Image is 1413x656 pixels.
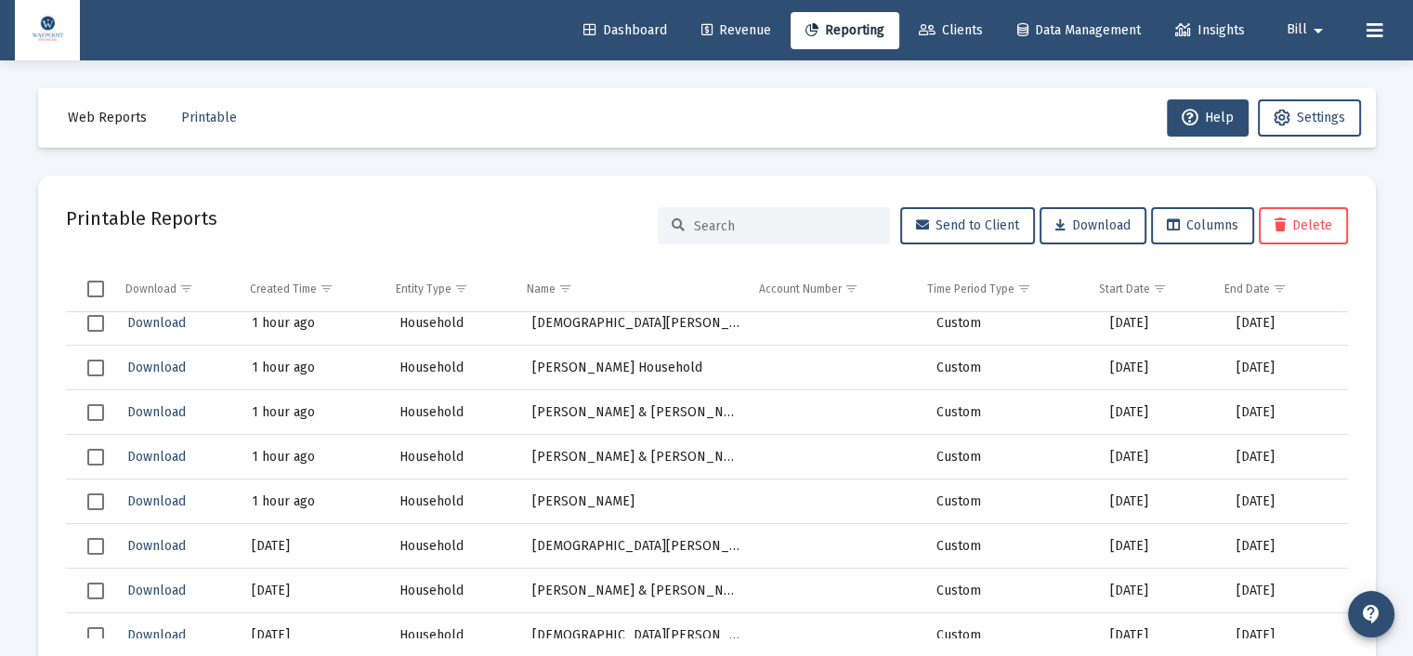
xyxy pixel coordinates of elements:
td: Household [386,479,518,524]
span: Printable [181,110,237,125]
div: Select row [87,627,104,644]
span: Reporting [805,22,884,38]
div: Entity Type [396,282,451,296]
span: Settings [1297,110,1345,125]
span: Show filter options for column 'Entity Type' [454,282,468,295]
span: Show filter options for column 'Account Number' [844,282,858,295]
h2: Printable Reports [66,203,217,233]
div: Select row [87,583,104,599]
button: Send to Client [900,207,1035,244]
div: Created Time [250,282,317,296]
td: [DATE] [1223,301,1347,346]
div: Select all [87,281,104,297]
td: Household [386,524,518,569]
td: [DATE] [1223,390,1347,435]
button: Web Reports [53,99,162,137]
span: Download [127,315,186,331]
button: Download [125,577,188,604]
td: [DATE] [1097,479,1223,524]
a: Data Management [1002,12,1156,49]
td: [DATE] [1097,569,1223,613]
a: Dashboard [569,12,682,49]
td: Column Time Period Type [914,267,1086,311]
button: Columns [1151,207,1254,244]
td: Custom [923,435,1097,479]
button: Printable [166,99,252,137]
button: Settings [1258,99,1361,137]
td: [DEMOGRAPHIC_DATA][PERSON_NAME] [519,301,754,346]
div: Time Period Type [927,282,1014,296]
td: [PERSON_NAME] & [PERSON_NAME] [519,569,754,613]
button: Download [1040,207,1146,244]
button: Download [125,309,188,336]
td: 1 hour ago [239,390,386,435]
button: Download [125,354,188,381]
div: Select row [87,538,104,555]
td: Column Created Time [237,267,382,311]
td: Household [386,390,518,435]
td: Custom [923,569,1097,613]
span: Data Management [1017,22,1141,38]
mat-icon: contact_support [1360,603,1382,625]
span: Web Reports [68,110,147,125]
td: Custom [923,346,1097,390]
div: Start Date [1099,282,1150,296]
td: [DATE] [1097,346,1223,390]
span: Delete [1275,217,1332,233]
a: Insights [1160,12,1260,49]
button: Download [125,622,188,649]
span: Show filter options for column 'Start Date' [1153,282,1167,295]
button: Download [125,399,188,426]
div: Name [527,282,556,296]
td: [DATE] [239,569,386,613]
td: Household [386,346,518,390]
td: Column Start Date [1086,267,1211,311]
td: [DATE] [1223,569,1347,613]
a: Clients [904,12,998,49]
button: Bill [1264,11,1352,48]
td: [DATE] [1097,301,1223,346]
span: Download [127,538,186,554]
span: Download [1055,217,1131,233]
span: Download [127,404,186,420]
td: [DATE] [1097,390,1223,435]
button: Help [1167,99,1249,137]
td: [DATE] [239,524,386,569]
button: Download [125,488,188,515]
span: Show filter options for column 'Time Period Type' [1017,282,1031,295]
td: [DATE] [1097,524,1223,569]
span: Columns [1167,217,1238,233]
td: [PERSON_NAME] & [PERSON_NAME] & [PERSON_NAME] [519,435,754,479]
td: Household [386,301,518,346]
div: Select row [87,404,104,421]
td: [DATE] [1223,346,1347,390]
div: Select row [87,315,104,332]
td: [DATE] [1223,435,1347,479]
span: Show filter options for column 'Download' [179,282,193,295]
td: Custom [923,524,1097,569]
button: Download [125,532,188,559]
td: Column End Date [1211,267,1334,311]
td: 1 hour ago [239,301,386,346]
div: Select row [87,449,104,466]
td: Column Account Number [746,267,914,311]
span: Download [127,360,186,375]
div: Select row [87,360,104,376]
td: Custom [923,301,1097,346]
span: Show filter options for column 'End Date' [1273,282,1287,295]
td: 1 hour ago [239,346,386,390]
td: [PERSON_NAME] & [PERSON_NAME] Household [519,390,754,435]
button: Delete [1259,207,1348,244]
span: Bill [1287,22,1307,38]
span: Clients [919,22,983,38]
td: [DATE] [1223,479,1347,524]
td: 1 hour ago [239,435,386,479]
span: Revenue [701,22,771,38]
span: Help [1182,110,1234,125]
a: Revenue [687,12,786,49]
td: [PERSON_NAME] Household [519,346,754,390]
td: Custom [923,479,1097,524]
span: Download [127,627,186,643]
span: Download [127,493,186,509]
td: Custom [923,390,1097,435]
